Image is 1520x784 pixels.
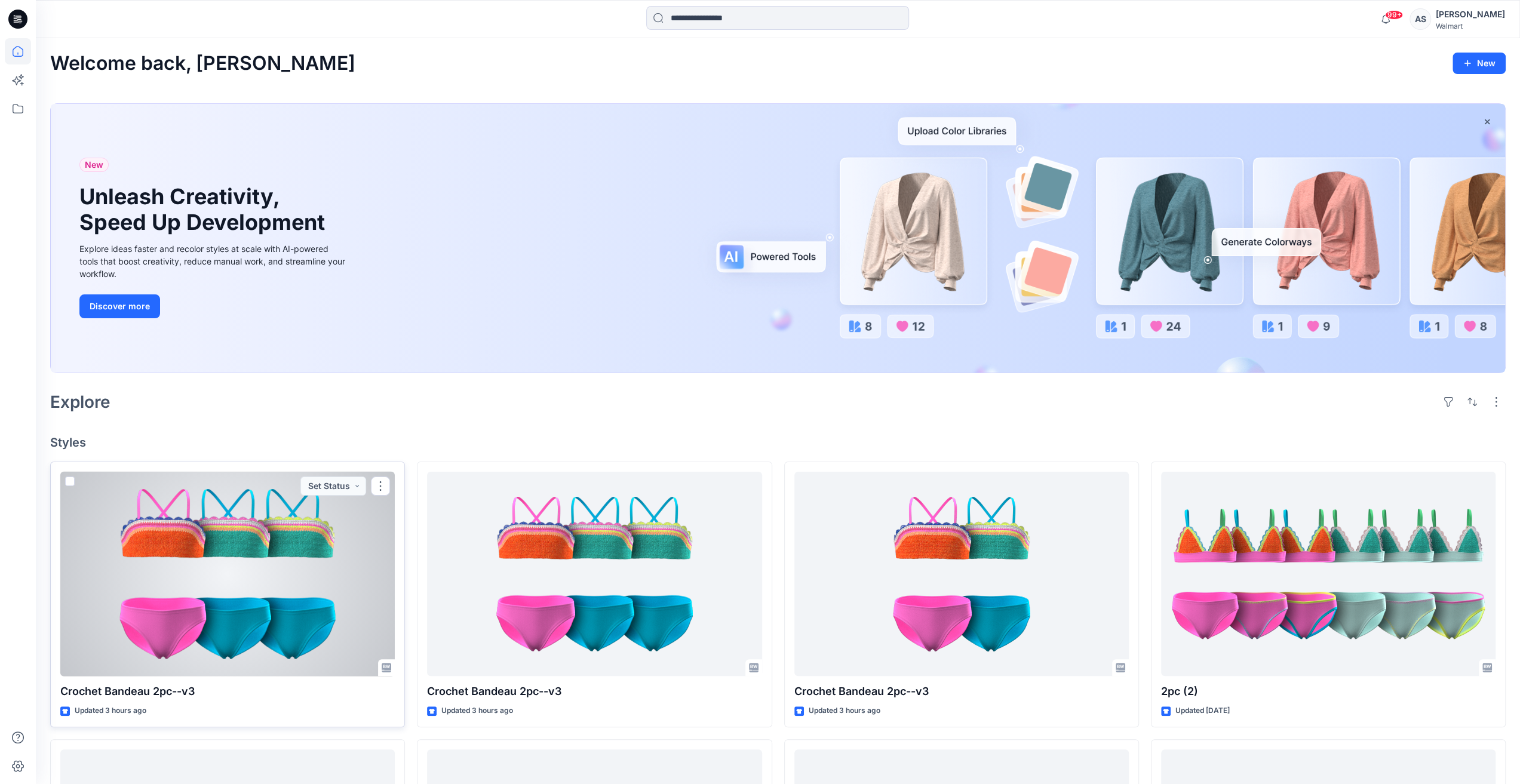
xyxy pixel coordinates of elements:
p: Updated 3 hours ago [441,705,513,717]
a: 2pc (2) [1161,472,1496,677]
h2: Explore [50,392,110,411]
h2: Welcome back, [PERSON_NAME] [50,53,355,75]
p: Updated 3 hours ago [809,705,880,717]
div: Walmart [1436,21,1505,30]
p: Crochet Bandeau 2pc--v3 [427,683,761,700]
a: Crochet Bandeau 2pc--v3 [60,472,395,677]
div: Explore ideas faster and recolor styles at scale with AI-powered tools that boost creativity, red... [79,242,348,280]
p: Updated 3 hours ago [75,705,146,717]
a: Discover more [79,294,348,318]
p: Crochet Bandeau 2pc--v3 [794,683,1129,700]
span: New [85,158,103,172]
p: Updated [DATE] [1175,705,1230,717]
button: New [1453,53,1506,74]
h1: Unleash Creativity, Speed Up Development [79,184,330,235]
span: 99+ [1385,10,1403,20]
p: Crochet Bandeau 2pc--v3 [60,683,395,700]
p: 2pc (2) [1161,683,1496,700]
div: AS [1410,8,1431,30]
h4: Styles [50,435,1506,450]
button: Discover more [79,294,160,318]
a: Crochet Bandeau 2pc--v3 [794,472,1129,677]
div: [PERSON_NAME] [1436,7,1505,21]
a: Crochet Bandeau 2pc--v3 [427,472,761,677]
